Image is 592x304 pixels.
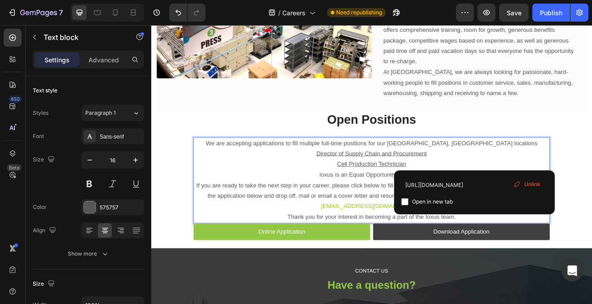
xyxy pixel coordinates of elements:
span: Need republishing [336,9,382,17]
iframe: Design area [151,25,592,304]
div: 575757 [100,204,142,212]
span: Save [507,9,522,17]
span: Open in new tab [412,196,453,207]
a: Online Application [52,243,267,263]
p: Settings [44,55,70,65]
p: Ioxus is an Equal Opportunity Employer. [53,177,486,190]
p: Advanced [88,55,119,65]
h2: Open Positions [52,105,487,126]
div: Show more [68,249,110,258]
div: Rich Text Editor. Editing area: main [52,137,487,242]
div: Align [33,225,58,237]
a: Director of Supply Chain and Procurement [202,153,337,161]
div: Text style [33,87,57,95]
div: Undo/Redo [169,4,206,22]
a: Download Application [271,243,487,263]
a: Cell Production Technician [227,166,311,174]
button: 7 [4,4,67,22]
div: Styles [33,109,48,117]
div: Size [33,278,57,290]
button: Paragraph 1 [81,105,144,121]
button: Show more [33,246,144,262]
p: At [GEOGRAPHIC_DATA], we are always looking for passionate, hard-working people to fill positions... [284,51,517,90]
a: [EMAIL_ADDRESS][DOMAIN_NAME] [207,217,329,225]
div: Open Intercom Messenger [561,260,583,282]
p: We are accepting applications to fill multiple full-time positions for our [GEOGRAPHIC_DATA], [GE... [53,138,486,151]
p: 7 [59,7,63,18]
div: Beta [7,164,22,171]
p: Download Application [345,246,413,259]
div: Font [33,132,44,140]
span: Paragraph 1 [85,109,116,117]
span: / [278,8,281,17]
span: Careers [282,8,306,17]
div: Color [33,203,47,211]
span: Unlink [524,180,540,188]
div: Sans-serif [100,133,142,141]
p: If you are ready to take the next step in your career, please click below to fill out our online ... [53,190,486,228]
p: Online Application [131,246,188,259]
div: Publish [540,8,562,17]
button: Publish [532,4,570,22]
div: Size [33,154,57,166]
input: Paste link here [401,178,548,192]
button: Save [499,4,529,22]
p: Text block [44,32,120,43]
div: 450 [9,96,22,103]
p: Thank you for your interest in becoming a part of the Ioxus team. [53,228,486,241]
